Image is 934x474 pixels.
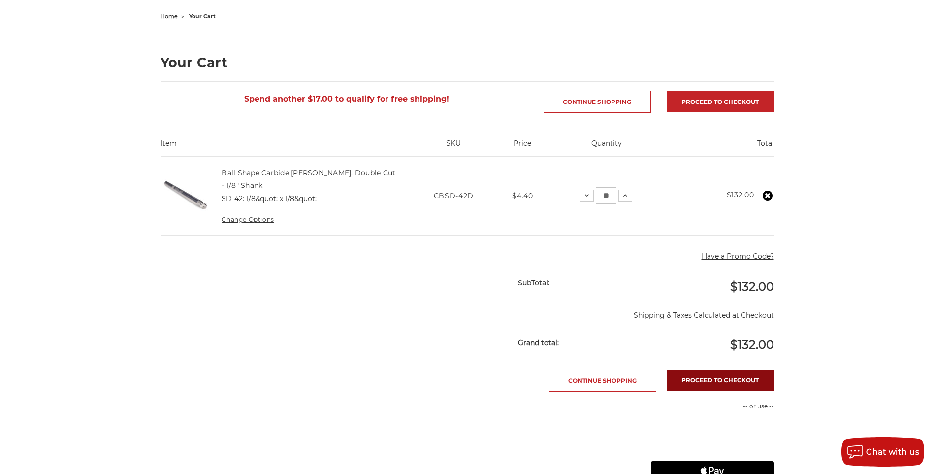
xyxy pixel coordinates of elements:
[518,339,559,347] strong: Grand total:
[518,303,773,321] p: Shipping & Taxes Calculated at Checkout
[549,370,656,392] a: Continue Shopping
[730,279,774,294] span: $132.00
[730,338,774,352] span: $132.00
[841,437,924,467] button: Chat with us
[667,370,774,391] a: Proceed to checkout
[222,169,395,189] a: Ball Shape Carbide [PERSON_NAME], Double Cut - 1/8" Shank
[651,421,774,441] iframe: PayPal-paypal
[546,138,667,156] th: Quantity
[651,402,774,411] p: -- or use --
[434,191,474,200] span: CBSD-42D
[161,56,774,69] h1: Your Cart
[544,91,651,113] a: Continue Shopping
[244,94,449,103] span: Spend another $17.00 to qualify for free shipping!
[161,138,409,156] th: Item
[667,138,773,156] th: Total
[702,251,774,262] button: Have a Promo Code?
[161,171,210,221] img: Ball Shape Carbide Burr, Double Cut - 1/8" Shank
[408,138,499,156] th: SKU
[596,187,616,204] input: Ball Shape Carbide Burr, Double Cut - 1/8" Shank Quantity:
[518,271,646,295] div: SubTotal:
[189,13,216,20] span: your cart
[499,138,546,156] th: Price
[866,447,919,457] span: Chat with us
[222,216,274,223] a: Change Options
[667,91,774,112] a: Proceed to checkout
[512,191,533,200] span: $4.40
[727,190,754,199] strong: $132.00
[161,13,178,20] a: home
[222,194,317,204] dd: SD-42: 1/8&quot; x 1/8&quot;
